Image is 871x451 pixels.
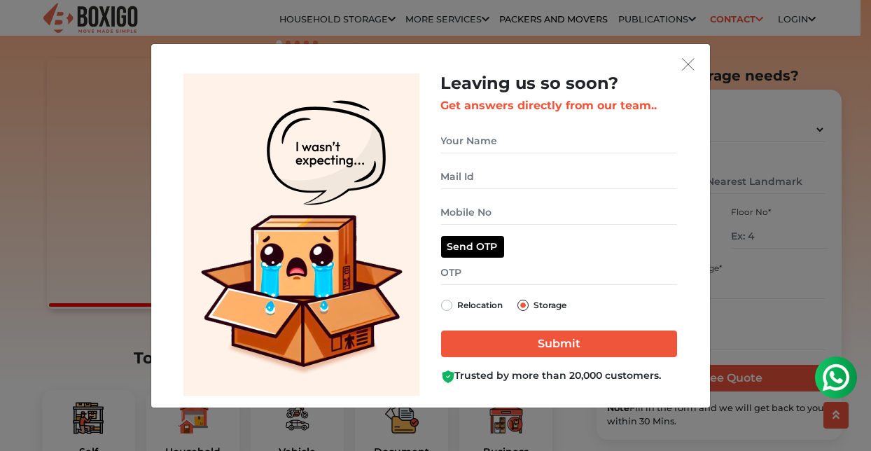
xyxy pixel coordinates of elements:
img: exit [682,58,695,71]
img: Lead Welcome Image [183,74,420,396]
h3: Get answers directly from our team.. [441,99,677,112]
input: OTP [441,261,677,285]
input: Mobile No [441,200,677,225]
img: whatsapp-icon.svg [14,14,42,42]
button: Send OTP [441,236,504,258]
input: Mail Id [441,165,677,189]
div: Trusted by more than 20,000 customers. [441,368,677,383]
label: Storage [534,297,567,314]
input: Submit [441,331,677,357]
h2: Leaving us so soon? [441,74,677,94]
input: Your Name [441,129,677,153]
img: Boxigo Customer Shield [441,370,455,384]
label: Relocation [458,297,503,314]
